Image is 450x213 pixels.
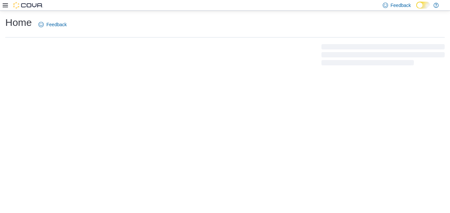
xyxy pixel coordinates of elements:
h1: Home [5,16,32,29]
span: Loading [321,45,445,67]
span: Feedback [391,2,411,9]
a: Feedback [36,18,69,31]
span: Feedback [46,21,67,28]
input: Dark Mode [416,2,430,9]
img: Cova [13,2,43,9]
